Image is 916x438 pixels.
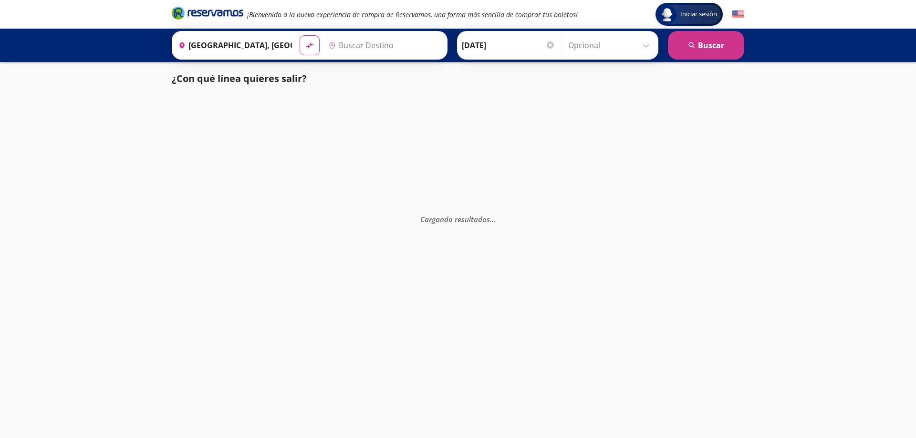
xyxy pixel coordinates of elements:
[462,33,555,57] input: Elegir Fecha
[490,214,492,224] span: .
[175,33,292,57] input: Buscar Origen
[172,6,243,20] i: Brand Logo
[668,31,744,60] button: Buscar
[732,9,744,20] button: English
[677,10,721,19] span: Iniciar sesión
[494,214,496,224] span: .
[172,6,243,23] a: Brand Logo
[172,71,307,86] p: ¿Con qué línea quieres salir?
[420,214,496,224] em: Cargando resultados
[492,214,494,224] span: .
[247,10,578,19] em: ¡Bienvenido a la nueva experiencia de compra de Reservamos, una forma más sencilla de comprar tus...
[568,33,654,57] input: Opcional
[325,33,442,57] input: Buscar Destino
